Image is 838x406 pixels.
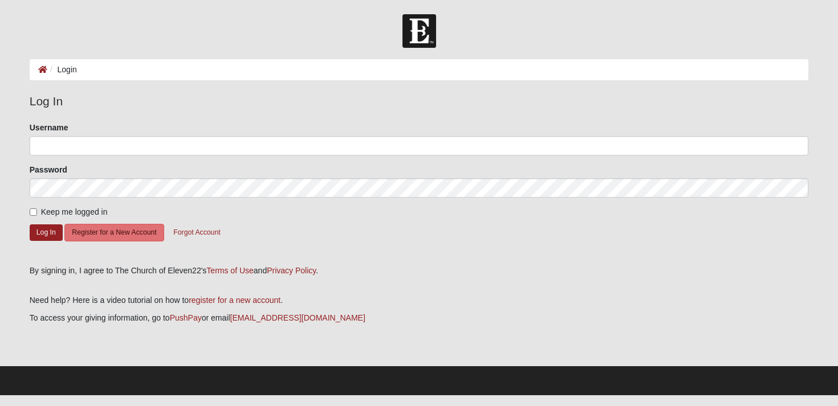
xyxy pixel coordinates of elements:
span: Keep me logged in [41,207,108,216]
a: Terms of Use [206,266,253,275]
img: Church of Eleven22 Logo [402,14,436,48]
button: Log In [30,224,63,241]
a: Privacy Policy [267,266,316,275]
input: Keep me logged in [30,208,37,216]
label: Username [30,122,68,133]
label: Password [30,164,67,175]
a: register for a new account [189,296,280,305]
div: By signing in, I agree to The Church of Eleven22's and . [30,265,809,277]
button: Register for a New Account [64,224,164,241]
a: [EMAIL_ADDRESS][DOMAIN_NAME] [230,313,365,322]
p: Need help? Here is a video tutorial on how to . [30,294,809,306]
li: Login [47,64,77,76]
legend: Log In [30,92,809,110]
button: Forgot Account [166,224,227,241]
a: PushPay [170,313,202,322]
p: To access your giving information, go to or email [30,312,809,324]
